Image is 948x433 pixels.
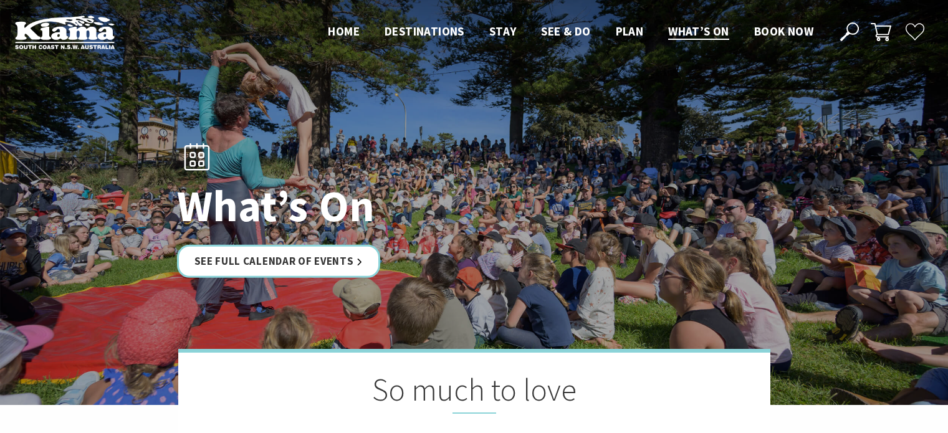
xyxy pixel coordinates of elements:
span: Plan [616,24,644,39]
h2: So much to love [241,371,708,414]
span: Book now [754,24,813,39]
span: Home [328,24,360,39]
h1: What’s On [177,182,529,230]
nav: Main Menu [315,22,826,42]
a: See Full Calendar of Events [177,245,381,278]
span: Destinations [385,24,464,39]
span: Stay [489,24,517,39]
span: What’s On [668,24,729,39]
span: See & Do [541,24,590,39]
img: Kiama Logo [15,15,115,49]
